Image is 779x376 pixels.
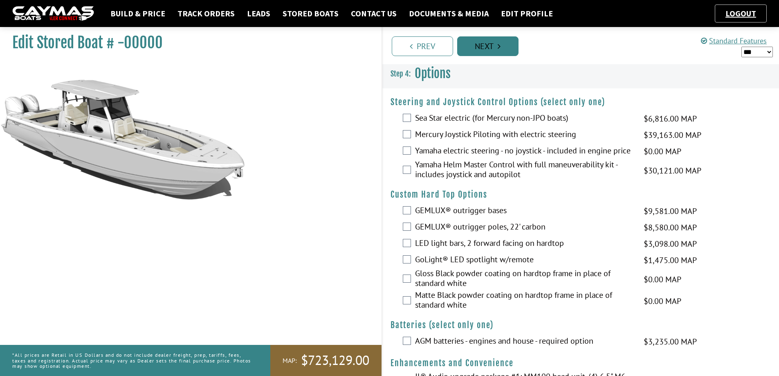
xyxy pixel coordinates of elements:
[644,238,697,250] span: $3,098.00 MAP
[106,8,169,19] a: Build & Price
[644,295,681,307] span: $0.00 MAP
[644,145,681,158] span: $0.00 MAP
[391,358,771,368] h4: Enhancements and Convenience
[12,348,252,373] p: *All prices are Retail in US Dollars and do not include dealer freight, prep, tariffs, fees, taxe...
[644,273,681,286] span: $0.00 MAP
[644,205,697,217] span: $9,581.00 MAP
[12,6,94,21] img: caymas-dealer-connect-2ed40d3bc7270c1d8d7ffb4b79bf05adc795679939227970def78ec6f6c03838.gif
[415,290,633,312] label: Matte Black powder coating on hardtop frame in place of standard white
[497,8,557,19] a: Edit Profile
[644,221,697,234] span: $8,580.00 MAP
[721,8,760,18] a: Logout
[391,189,771,200] h4: Custom Hard Top Options
[415,129,633,141] label: Mercury Joystick Piloting with electric steering
[283,356,297,365] span: MAP:
[12,34,361,52] h1: Edit Stored Boat # -00000
[173,8,239,19] a: Track Orders
[415,205,633,217] label: GEMLUX® outrigger bases
[701,36,767,45] a: Standard Features
[347,8,401,19] a: Contact Us
[644,129,701,141] span: $39,163.00 MAP
[405,8,493,19] a: Documents & Media
[415,160,633,181] label: Yamaha Helm Master Control with full maneuverability kit - includes joystick and autopilot
[644,254,697,266] span: $1,475.00 MAP
[415,238,633,250] label: LED light bars, 2 forward facing on hardtop
[391,97,771,107] h4: Steering and Joystick Control Options (select only one)
[391,320,771,330] h4: Batteries (select only one)
[415,222,633,234] label: GEMLUX® outrigger poles, 22' carbon
[415,146,633,158] label: Yamaha electric steering - no joystick - included in engine price
[301,352,369,369] span: $723,129.00
[392,36,453,56] a: Prev
[415,336,633,348] label: AGM batteries - engines and house - required option
[278,8,343,19] a: Stored Boats
[415,254,633,266] label: GoLight® LED spotlight w/remote
[644,335,697,348] span: $3,235.00 MAP
[415,113,633,125] label: Sea Star electric (for Mercury non-JPO boats)
[243,8,274,19] a: Leads
[415,268,633,290] label: Gloss Black powder coating on hardtop frame in place of standard white
[644,113,697,125] span: $6,816.00 MAP
[270,345,382,376] a: MAP:$723,129.00
[644,164,701,177] span: $30,121.00 MAP
[457,36,519,56] a: Next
